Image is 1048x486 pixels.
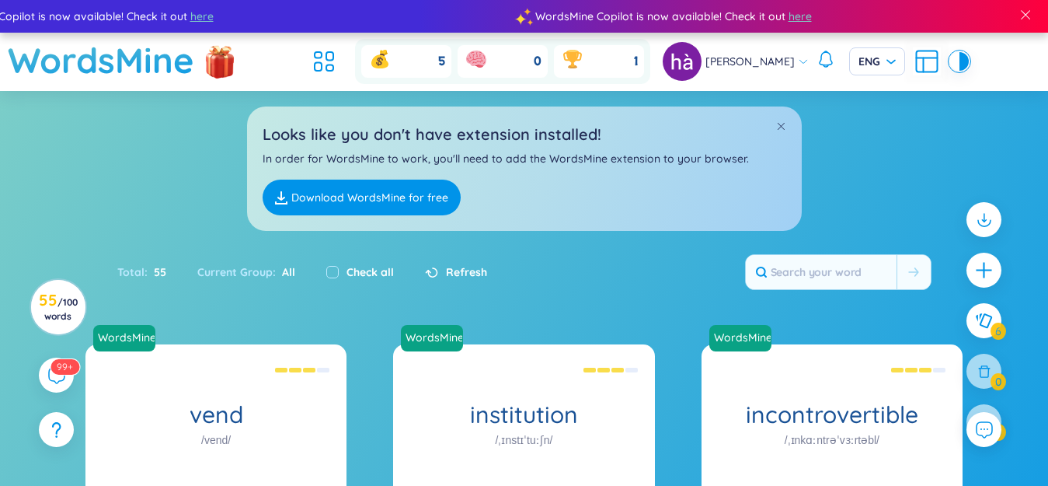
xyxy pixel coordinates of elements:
[263,122,786,146] h2: Looks like you don't have extension installed!
[393,401,654,428] h1: institution
[708,330,773,345] a: WordsMine
[446,264,487,281] span: Refresh
[746,255,897,289] input: Search your word
[496,432,553,449] h1: /ˌɪnstɪˈtuːʃn/
[974,260,994,280] span: plus
[201,432,231,449] h1: /vend/
[93,325,162,351] a: WordsMine
[634,53,638,70] span: 1
[534,53,541,70] span: 0
[92,330,157,345] a: WordsMine
[438,53,445,70] span: 5
[276,265,295,279] span: All
[263,180,461,215] a: Download WordsMine for free
[50,359,79,375] sup: 591
[705,53,795,70] span: [PERSON_NAME]
[399,330,465,345] a: WordsMine
[190,8,214,25] span: here
[263,150,786,167] p: In order for WordsMine to work, you'll need to add the WordsMine extension to your browser.
[789,8,812,25] span: here
[117,256,182,288] div: Total :
[663,42,705,81] a: avatar
[709,325,778,351] a: WordsMine
[858,54,896,69] span: ENG
[182,256,311,288] div: Current Group :
[663,42,702,81] img: avatar
[44,296,78,322] span: / 100 words
[148,264,166,281] span: 55
[702,401,963,428] h1: incontrovertible
[85,401,346,428] h1: vend
[785,432,879,449] h1: /ˌɪnkɑːntrəˈvɜːrtəbl/
[8,33,194,88] a: WordsMine
[39,294,78,322] h3: 55
[346,264,394,281] label: Check all
[204,37,235,84] img: flashSalesIcon.a7f4f837.png
[401,325,469,351] a: WordsMine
